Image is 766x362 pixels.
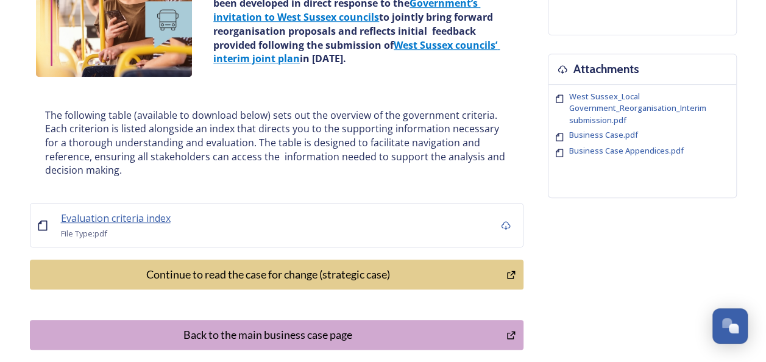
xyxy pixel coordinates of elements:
strong: in [DATE]. [300,52,346,65]
div: Continue to read the case for change (strategic case) [37,266,500,283]
span: Business Case.pdf [569,129,638,140]
button: Open Chat [712,308,748,344]
strong: to jointly bring forward reorganisation proposals and reflects initial feedback provided followin... [213,10,495,51]
a: Evaluation criteria index [61,210,171,225]
span: Business Case Appendices.pdf [569,145,684,156]
p: The following table (available to download below) sets out the overview of the government criteri... [45,108,508,178]
span: Evaluation criteria index [61,211,171,225]
button: Back to the main business case page [30,320,523,350]
div: Back to the main business case page [37,327,500,343]
button: Continue to read the case for change (strategic case) [30,260,523,289]
h3: Attachments [573,60,639,78]
span: West Sussex_Local Government_Reorganisation_Interim submission.pdf [569,91,706,125]
a: West Sussex councils’ interim joint plan [213,38,500,66]
span: File Type: pdf [61,228,107,239]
